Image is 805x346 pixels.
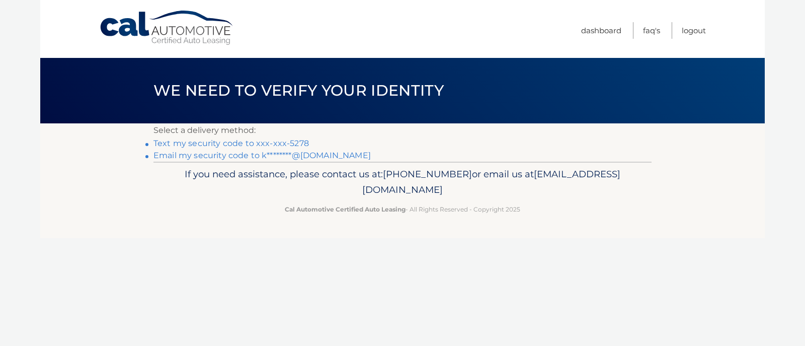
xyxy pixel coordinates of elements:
[643,22,660,39] a: FAQ's
[160,204,645,215] p: - All Rights Reserved - Copyright 2025
[581,22,621,39] a: Dashboard
[682,22,706,39] a: Logout
[153,81,444,100] span: We need to verify your identity
[153,139,309,148] a: Text my security code to xxx-xxx-5278
[285,205,406,213] strong: Cal Automotive Certified Auto Leasing
[153,151,371,160] a: Email my security code to k********@[DOMAIN_NAME]
[160,166,645,198] p: If you need assistance, please contact us at: or email us at
[99,10,235,46] a: Cal Automotive
[383,168,472,180] span: [PHONE_NUMBER]
[153,123,652,137] p: Select a delivery method:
